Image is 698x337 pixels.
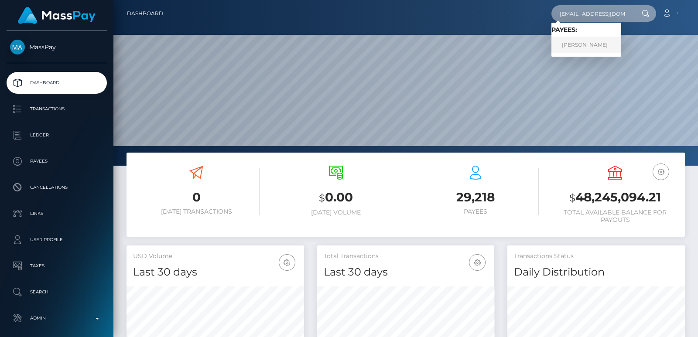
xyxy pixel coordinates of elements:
[412,189,539,206] h3: 29,218
[7,72,107,94] a: Dashboard
[273,209,399,216] h6: [DATE] Volume
[7,307,107,329] a: Admin
[127,4,163,23] a: Dashboard
[10,259,103,272] p: Taxes
[514,252,678,261] h5: Transactions Status
[133,189,260,206] h3: 0
[324,252,488,261] h5: Total Transactions
[551,37,621,53] a: [PERSON_NAME]
[7,43,107,51] span: MassPay
[551,5,633,22] input: Search...
[319,192,325,204] small: $
[273,189,399,207] h3: 0.00
[7,124,107,146] a: Ledger
[10,286,103,299] p: Search
[7,229,107,251] a: User Profile
[7,98,107,120] a: Transactions
[10,312,103,325] p: Admin
[412,208,539,215] h6: Payees
[10,233,103,246] p: User Profile
[7,177,107,198] a: Cancellations
[569,192,575,204] small: $
[10,155,103,168] p: Payees
[133,208,260,215] h6: [DATE] Transactions
[324,265,488,280] h4: Last 30 days
[7,281,107,303] a: Search
[10,102,103,116] p: Transactions
[10,129,103,142] p: Ledger
[514,265,678,280] h4: Daily Distribution
[7,203,107,225] a: Links
[10,207,103,220] p: Links
[10,76,103,89] p: Dashboard
[133,252,298,261] h5: USD Volume
[7,150,107,172] a: Payees
[133,265,298,280] h4: Last 30 days
[18,7,96,24] img: MassPay Logo
[10,181,103,194] p: Cancellations
[551,26,621,34] h6: Payees:
[10,40,25,54] img: MassPay
[552,189,678,207] h3: 48,245,094.21
[552,209,678,224] h6: Total Available Balance for Payouts
[7,255,107,277] a: Taxes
